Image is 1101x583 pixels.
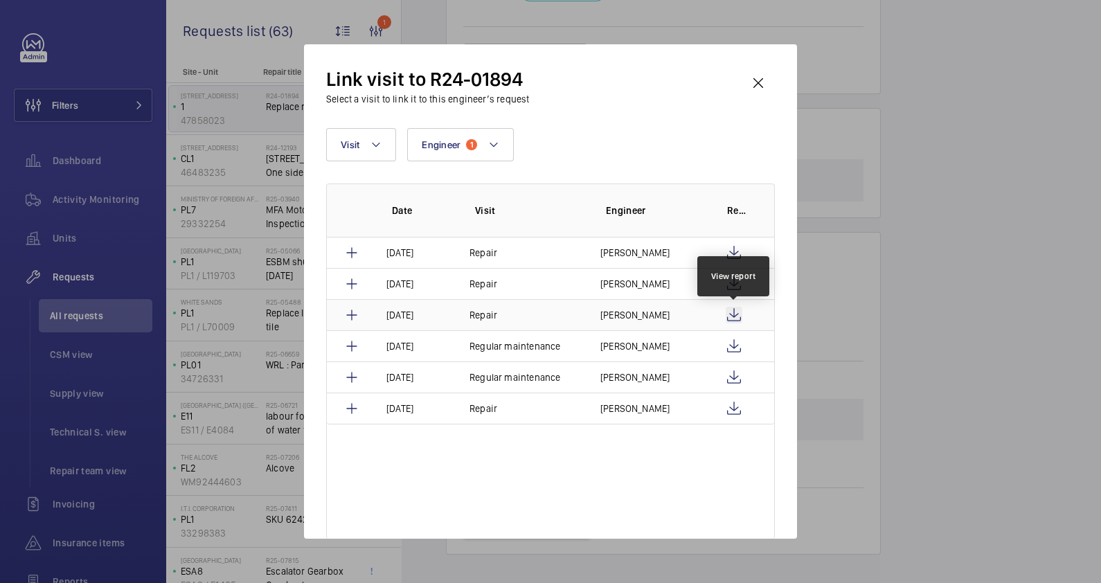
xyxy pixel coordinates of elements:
[386,370,413,384] p: [DATE]
[326,128,396,161] button: Visit
[392,204,453,217] p: Date
[469,246,497,260] p: Repair
[469,339,560,353] p: Regular maintenance
[341,139,359,150] span: Visit
[386,339,413,353] p: [DATE]
[600,402,670,415] p: [PERSON_NAME]
[326,92,529,106] h3: Select a visit to link it to this engineer’s request
[600,308,670,322] p: [PERSON_NAME]
[711,270,756,282] div: View report
[386,246,413,260] p: [DATE]
[606,204,705,217] p: Engineer
[407,128,514,161] button: Engineer1
[469,277,497,291] p: Repair
[326,66,529,92] h2: Link visit to R24-01894
[386,277,413,291] p: [DATE]
[600,339,670,353] p: [PERSON_NAME]
[466,139,477,150] span: 1
[600,277,670,291] p: [PERSON_NAME]
[600,246,670,260] p: [PERSON_NAME]
[475,204,584,217] p: Visit
[386,402,413,415] p: [DATE]
[386,308,413,322] p: [DATE]
[727,204,746,217] p: Report
[600,370,670,384] p: [PERSON_NAME]
[469,402,497,415] p: Repair
[469,370,560,384] p: Regular maintenance
[422,139,460,150] span: Engineer
[469,308,497,322] p: Repair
